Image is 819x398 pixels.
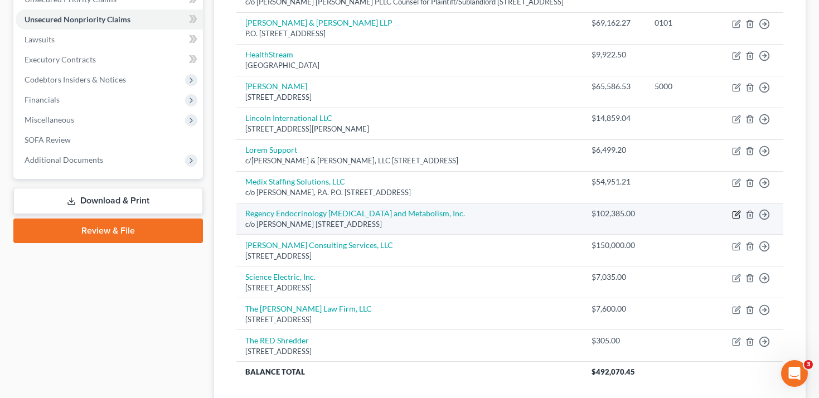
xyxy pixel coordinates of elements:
div: 0101 [655,17,713,28]
a: [PERSON_NAME] [245,81,307,91]
div: $7,035.00 [592,271,637,283]
span: Additional Documents [25,155,103,164]
div: [STREET_ADDRESS] [245,346,574,357]
a: The [PERSON_NAME] Law Firm, LLC [245,304,372,313]
div: $69,162.27 [592,17,637,28]
div: [STREET_ADDRESS][PERSON_NAME] [245,124,574,134]
div: $54,951.21 [592,176,637,187]
div: [STREET_ADDRESS] [245,283,574,293]
a: Executory Contracts [16,50,203,70]
a: Lincoln International LLC [245,113,332,123]
div: [GEOGRAPHIC_DATA] [245,60,574,71]
span: Financials [25,95,60,104]
span: Unsecured Nonpriority Claims [25,14,130,24]
div: $6,499.20 [592,144,637,156]
span: $492,070.45 [592,367,635,376]
a: Lorem Support [245,145,297,154]
span: Miscellaneous [25,115,74,124]
div: $305.00 [592,335,637,346]
a: HealthStream [245,50,293,59]
a: Regency Endocrinology [MEDICAL_DATA] and Metabolism, Inc. [245,208,465,218]
div: c/o [PERSON_NAME], P.A. P.O. [STREET_ADDRESS] [245,187,574,198]
a: Review & File [13,219,203,243]
div: [STREET_ADDRESS] [245,314,574,325]
span: Lawsuits [25,35,55,44]
div: $14,859.04 [592,113,637,124]
span: 3 [804,360,813,369]
div: [STREET_ADDRESS] [245,92,574,103]
div: $150,000.00 [592,240,637,251]
a: Lawsuits [16,30,203,50]
div: $9,922.50 [592,49,637,60]
span: SOFA Review [25,135,71,144]
iframe: Intercom live chat [781,360,808,387]
a: The RED Shredder [245,336,309,345]
div: $102,385.00 [592,208,637,219]
a: Science Electric, Inc. [245,272,316,281]
div: 5000 [655,81,713,92]
th: Balance Total [236,362,583,382]
a: SOFA Review [16,130,203,150]
div: c/o [PERSON_NAME] [STREET_ADDRESS] [245,219,574,230]
span: Codebtors Insiders & Notices [25,75,126,84]
a: Unsecured Nonpriority Claims [16,9,203,30]
a: Medix Staffing Solutions, LLC [245,177,345,186]
div: $65,586.53 [592,81,637,92]
div: $7,600.00 [592,303,637,314]
span: Executory Contracts [25,55,96,64]
div: c/[PERSON_NAME] & [PERSON_NAME], LLC [STREET_ADDRESS] [245,156,574,166]
a: Download & Print [13,188,203,214]
a: [PERSON_NAME] & [PERSON_NAME] LLP [245,18,392,27]
div: [STREET_ADDRESS] [245,251,574,261]
div: P.O. [STREET_ADDRESS] [245,28,574,39]
a: [PERSON_NAME] Consulting Services, LLC [245,240,393,250]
